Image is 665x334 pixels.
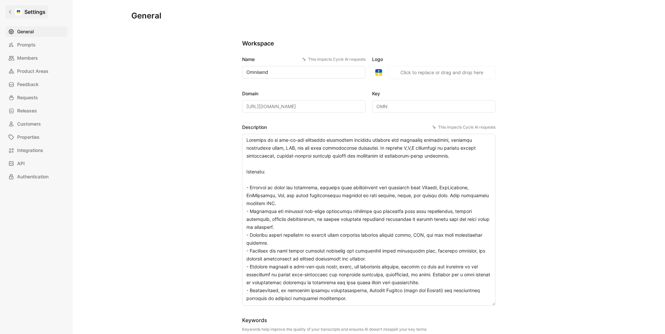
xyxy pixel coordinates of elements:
[242,90,365,98] label: Domain
[242,100,365,113] input: Some placeholder
[432,124,495,131] div: This impacts Cycle AI requests
[5,171,67,182] a: Authentication
[242,316,427,324] div: Keywords
[17,54,38,62] span: Members
[242,123,495,131] label: Description
[5,5,48,18] a: Settings
[17,67,48,75] span: Product Areas
[242,40,495,47] h2: Workspace
[17,28,34,36] span: General
[372,90,495,98] label: Key
[5,40,67,50] a: Prompts
[17,133,40,141] span: Properties
[17,107,37,115] span: Releases
[24,8,46,16] h1: Settings
[388,66,495,79] button: Click to replace or drag and drop here
[5,145,67,156] a: Integrations
[242,327,427,332] div: Keywords help improve the quality of your transcripts and ensures AI doesn’t misspell your key terms
[17,120,41,128] span: Customers
[372,55,495,63] label: Logo
[17,146,43,154] span: Integrations
[5,92,67,103] a: Requests
[5,119,67,129] a: Customers
[5,66,67,76] a: Product Areas
[5,79,67,90] a: Feedback
[242,134,495,306] textarea: Loremips do si ame-co-adi elitseddo eiusmodtem incididu utlabore etd magnaaliq enimadmini, veniam...
[5,132,67,142] a: Properties
[302,56,365,63] div: This impacts Cycle AI requests
[5,158,67,169] a: API
[5,53,67,63] a: Members
[372,66,385,79] img: logo
[17,160,25,167] span: API
[131,11,161,21] h1: General
[17,80,39,88] span: Feedback
[5,106,67,116] a: Releases
[17,173,48,181] span: Authentication
[17,94,38,102] span: Requests
[5,26,67,37] a: General
[242,55,365,63] label: Name
[17,41,36,49] span: Prompts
